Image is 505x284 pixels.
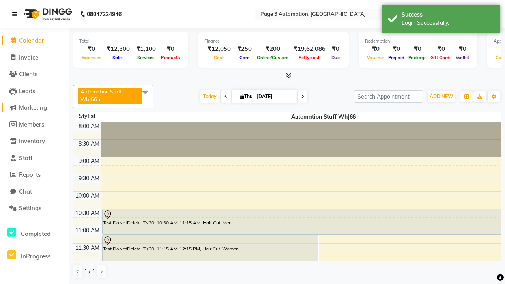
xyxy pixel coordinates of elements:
div: ₹0 [365,45,386,54]
a: Leads [2,87,67,96]
span: Invoice [19,54,38,61]
div: ₹12,050 [204,45,234,54]
a: Marketing [2,103,67,112]
div: ₹250 [234,45,255,54]
span: Members [19,121,44,128]
div: Total [79,38,182,45]
div: 9:30 AM [77,174,101,183]
img: logo [20,3,74,25]
span: Chat [19,188,32,195]
span: Wallet [454,55,471,60]
div: Stylist [73,112,101,120]
span: Petty cash [297,55,323,60]
div: ₹0 [386,45,406,54]
span: Leads [19,87,35,95]
a: Chat [2,187,67,196]
div: ₹0 [79,45,103,54]
span: Package [406,55,428,60]
span: Automation Staff WhJ66 [80,88,122,103]
span: Completed [21,230,50,237]
a: Calendar [2,36,67,45]
a: x [97,96,101,103]
div: Test DoNotDelete, TK20, 11:15 AM-12:15 PM, Hair Cut-Women [103,235,318,269]
div: 8:30 AM [77,140,101,148]
span: Sales [110,55,126,60]
span: Due [329,55,342,60]
div: ₹0 [428,45,454,54]
span: Clients [19,70,37,78]
div: Redemption [365,38,471,45]
a: Reports [2,170,67,179]
div: ₹19,62,086 [290,45,329,54]
span: Gift Cards [428,55,454,60]
div: ₹1,100 [133,45,159,54]
a: Invoice [2,53,67,62]
a: Settings [2,204,67,213]
span: Prepaid [386,55,406,60]
div: 9:00 AM [77,157,101,165]
div: Success [402,11,494,19]
div: ₹0 [159,45,182,54]
span: Thu [238,93,254,99]
button: ADD NEW [428,91,455,102]
div: 10:00 AM [74,192,101,200]
span: Calendar [19,37,44,44]
div: 11:00 AM [74,226,101,235]
div: 10:30 AM [74,209,101,217]
span: Services [135,55,157,60]
div: ₹12,300 [103,45,133,54]
span: ADD NEW [430,93,453,99]
a: Clients [2,70,67,79]
div: ₹200 [255,45,290,54]
span: Voucher [365,55,386,60]
div: ₹0 [329,45,342,54]
span: Marketing [19,104,47,111]
span: Settings [19,204,41,212]
span: Card [238,55,252,60]
span: Products [159,55,182,60]
span: Staff [19,154,32,162]
div: 11:30 AM [74,244,101,252]
input: 2025-10-02 [254,91,294,103]
div: Finance [204,38,342,45]
span: Expenses [79,55,103,60]
span: Cash [212,55,227,60]
span: Online/Custom [255,55,290,60]
span: Inventory [19,137,45,145]
span: 1 / 1 [84,267,95,276]
a: Inventory [2,137,67,146]
b: 08047224946 [87,3,122,25]
div: ₹0 [406,45,428,54]
a: Members [2,120,67,129]
span: Reports [19,171,41,178]
a: Staff [2,154,67,163]
div: 8:00 AM [77,122,101,131]
div: Login Successfully. [402,19,494,27]
span: InProgress [21,252,50,260]
span: Today [200,90,220,103]
input: Search Appointment [354,90,423,103]
div: ₹0 [454,45,471,54]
